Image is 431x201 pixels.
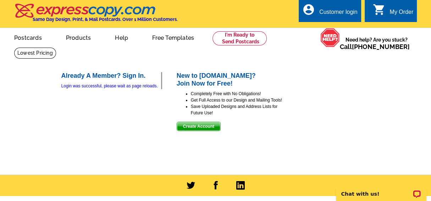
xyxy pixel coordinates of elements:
a: shopping_cart My Order [372,8,413,17]
i: account_circle [302,3,315,16]
h4: Same Day Design, Print, & Mail Postcards. Over 1 Million Customers. [33,17,178,22]
a: Same Day Design, Print, & Mail Postcards. Over 1 Million Customers. [14,9,178,22]
h2: New to [DOMAIN_NAME]? Join Now for Free! [177,72,283,87]
li: Completely Free with No Obligations! [191,91,283,97]
button: Create Account [177,122,221,131]
h2: Already A Member? Sign In. [61,72,161,80]
span: Need help? Are you stuck? [340,36,413,50]
a: Help [104,29,139,45]
a: [PHONE_NUMBER] [352,43,410,50]
img: help [320,28,340,47]
i: shopping_cart [372,3,385,16]
a: account_circle Customer login [302,8,358,17]
a: Free Templates [141,29,205,45]
iframe: LiveChat chat widget [331,179,431,201]
span: Create Account [177,122,220,131]
div: Customer login [319,9,358,19]
a: Products [55,29,103,45]
div: Login was successful, please wait as page reloads. [61,83,161,89]
a: Postcards [3,29,53,45]
span: Call [340,43,410,50]
div: My Order [389,9,413,19]
li: Get Full Access to our Design and Mailing Tools! [191,97,283,103]
li: Save Uploaded Designs and Address Lists for Future Use! [191,103,283,116]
